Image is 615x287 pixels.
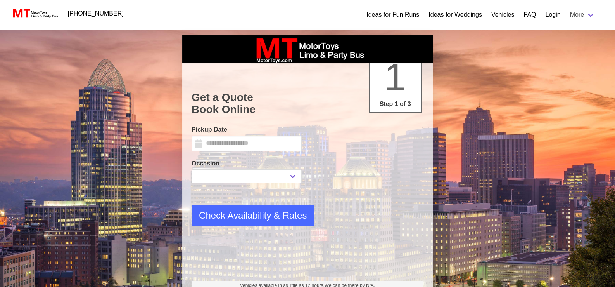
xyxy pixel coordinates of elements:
[192,159,302,168] label: Occasion
[199,209,307,223] span: Check Availability & Rates
[491,10,515,19] a: Vehicles
[373,99,418,109] p: Step 1 of 3
[565,7,599,23] a: More
[249,35,366,63] img: box_logo_brand.jpeg
[545,10,560,19] a: Login
[523,10,536,19] a: FAQ
[384,55,406,99] span: 1
[192,125,302,134] label: Pickup Date
[63,6,128,21] a: [PHONE_NUMBER]
[192,205,314,226] button: Check Availability & Rates
[428,10,482,19] a: Ideas for Weddings
[192,91,423,116] h1: Get a Quote Book Online
[11,8,59,19] img: MotorToys Logo
[366,10,419,19] a: Ideas for Fun Runs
